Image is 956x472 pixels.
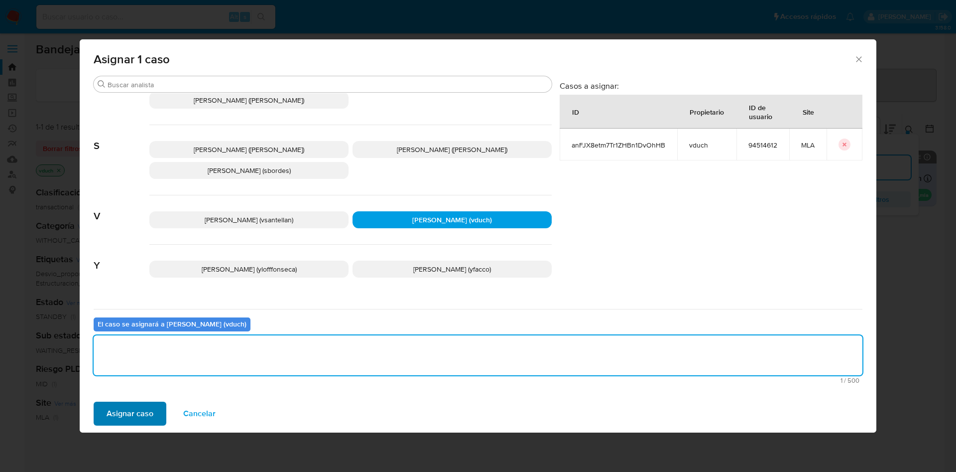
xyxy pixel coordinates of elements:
span: [PERSON_NAME] (ylofffonseca) [202,264,297,274]
span: [PERSON_NAME] ([PERSON_NAME]) [194,145,304,155]
div: Site [791,100,826,124]
b: El caso se asignará a [PERSON_NAME] (vduch) [98,319,246,329]
div: [PERSON_NAME] ([PERSON_NAME]) [149,92,349,109]
span: Asignar caso [107,403,153,425]
button: Asignar caso [94,402,166,426]
button: Buscar [98,80,106,88]
div: [PERSON_NAME] (yfacco) [353,261,552,278]
h3: Casos a asignar: [560,81,862,91]
span: S [94,125,149,152]
div: [PERSON_NAME] ([PERSON_NAME]) [353,141,552,158]
span: vduch [689,141,724,150]
div: [PERSON_NAME] ([PERSON_NAME]) [149,141,349,158]
div: [PERSON_NAME] (sbordes) [149,162,349,179]
div: Propietario [678,100,736,124]
span: [PERSON_NAME] ([PERSON_NAME]) [194,95,304,105]
span: Cancelar [183,403,216,425]
div: [PERSON_NAME] (vduch) [353,211,552,228]
div: ID [560,100,591,124]
div: assign-modal [80,39,876,433]
span: Máximo 500 caracteres [97,377,859,384]
span: V [94,195,149,222]
span: [PERSON_NAME] (sbordes) [208,165,291,175]
span: [PERSON_NAME] (vsantellan) [205,215,293,225]
span: 94514612 [748,141,777,150]
span: [PERSON_NAME] (vduch) [412,215,492,225]
div: ID de usuario [737,95,789,128]
span: [PERSON_NAME] (yfacco) [413,264,491,274]
span: Y [94,245,149,272]
button: Cerrar ventana [854,54,863,63]
div: [PERSON_NAME] (ylofffonseca) [149,261,349,278]
span: MLA [801,141,815,150]
span: anFJX8etm7Tr1ZHBn1DvOhHB [572,141,665,150]
div: [PERSON_NAME] (vsantellan) [149,211,349,228]
span: Asignar 1 caso [94,53,854,65]
button: icon-button [838,139,850,151]
input: Buscar analista [108,80,548,89]
button: Cancelar [170,402,229,426]
span: [PERSON_NAME] ([PERSON_NAME]) [397,145,507,155]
